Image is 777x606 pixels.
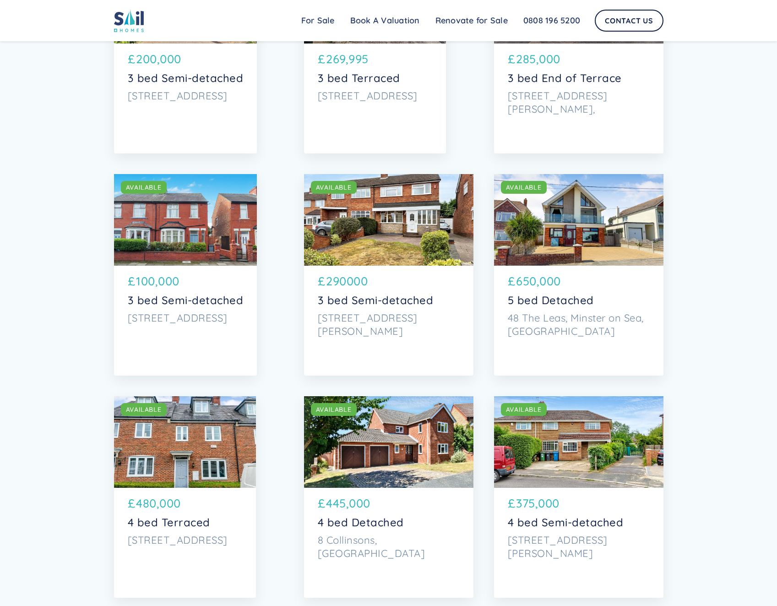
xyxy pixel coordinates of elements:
p: [STREET_ADDRESS] [128,89,244,103]
p: £ [128,495,136,512]
p: 480,000 [136,495,181,512]
p: 4 bed Detached [318,516,460,529]
div: AVAILABLE [126,405,162,414]
p: 4 bed Terraced [128,516,242,529]
p: 3 bed Semi-detached [128,71,244,85]
p: 4 bed Semi-detached [508,516,650,529]
p: [STREET_ADDRESS][PERSON_NAME], [508,89,650,115]
p: 100,000 [136,273,179,290]
p: 3 bed Semi-detached [318,294,460,307]
div: AVAILABLE [506,183,542,192]
a: AVAILABLE£650,0005 bed Detached48 The Leas, Minster on Sea, [GEOGRAPHIC_DATA] [494,174,663,376]
a: For Sale [293,11,342,30]
p: £ [318,495,326,512]
p: 3 bed End of Terrace [508,71,650,85]
p: 285,000 [516,50,560,68]
p: 3 bed Terraced [318,71,432,85]
p: 650,000 [516,273,561,290]
a: AVAILABLE£100,0003 bed Semi-detached[STREET_ADDRESS] [114,174,257,376]
div: AVAILABLE [316,183,352,192]
p: [STREET_ADDRESS][PERSON_NAME] [508,534,650,560]
a: Renovate for Sale [428,11,516,30]
p: [STREET_ADDRESS] [128,534,242,547]
div: AVAILABLE [506,405,542,414]
div: AVAILABLE [126,183,162,192]
p: 3 bed Semi-detached [128,294,244,307]
a: AVAILABLE£445,0004 bed Detached8 Collinsons, [GEOGRAPHIC_DATA] [304,396,473,598]
p: £ [318,50,326,68]
p: 48 The Leas, Minster on Sea, [GEOGRAPHIC_DATA] [508,311,650,338]
a: AVAILABLE£480,0004 bed Terraced[STREET_ADDRESS] [114,396,256,598]
a: Book A Valuation [342,11,428,30]
a: 0808 196 5200 [516,11,588,30]
p: [STREET_ADDRESS] [128,311,244,325]
p: £ [128,273,136,290]
p: 5 bed Detached [508,294,650,307]
p: £ [508,50,516,68]
a: Contact Us [595,10,663,32]
div: AVAILABLE [316,405,352,414]
p: 8 Collinsons, [GEOGRAPHIC_DATA] [318,534,460,560]
p: £ [508,273,516,290]
p: £ [508,495,516,512]
p: £ [128,50,136,68]
a: AVAILABLE£375,0004 bed Semi-detached[STREET_ADDRESS][PERSON_NAME] [494,396,663,598]
p: [STREET_ADDRESS] [318,89,432,103]
p: 375,000 [516,495,560,512]
img: sail home logo colored [114,9,144,32]
p: 290000 [326,273,368,290]
p: 445,000 [326,495,370,512]
p: [STREET_ADDRESS][PERSON_NAME] [318,311,460,338]
p: 269,995 [326,50,369,68]
p: £ [318,273,326,290]
a: AVAILABLE£2900003 bed Semi-detached[STREET_ADDRESS][PERSON_NAME] [304,174,473,376]
p: 200,000 [136,50,181,68]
